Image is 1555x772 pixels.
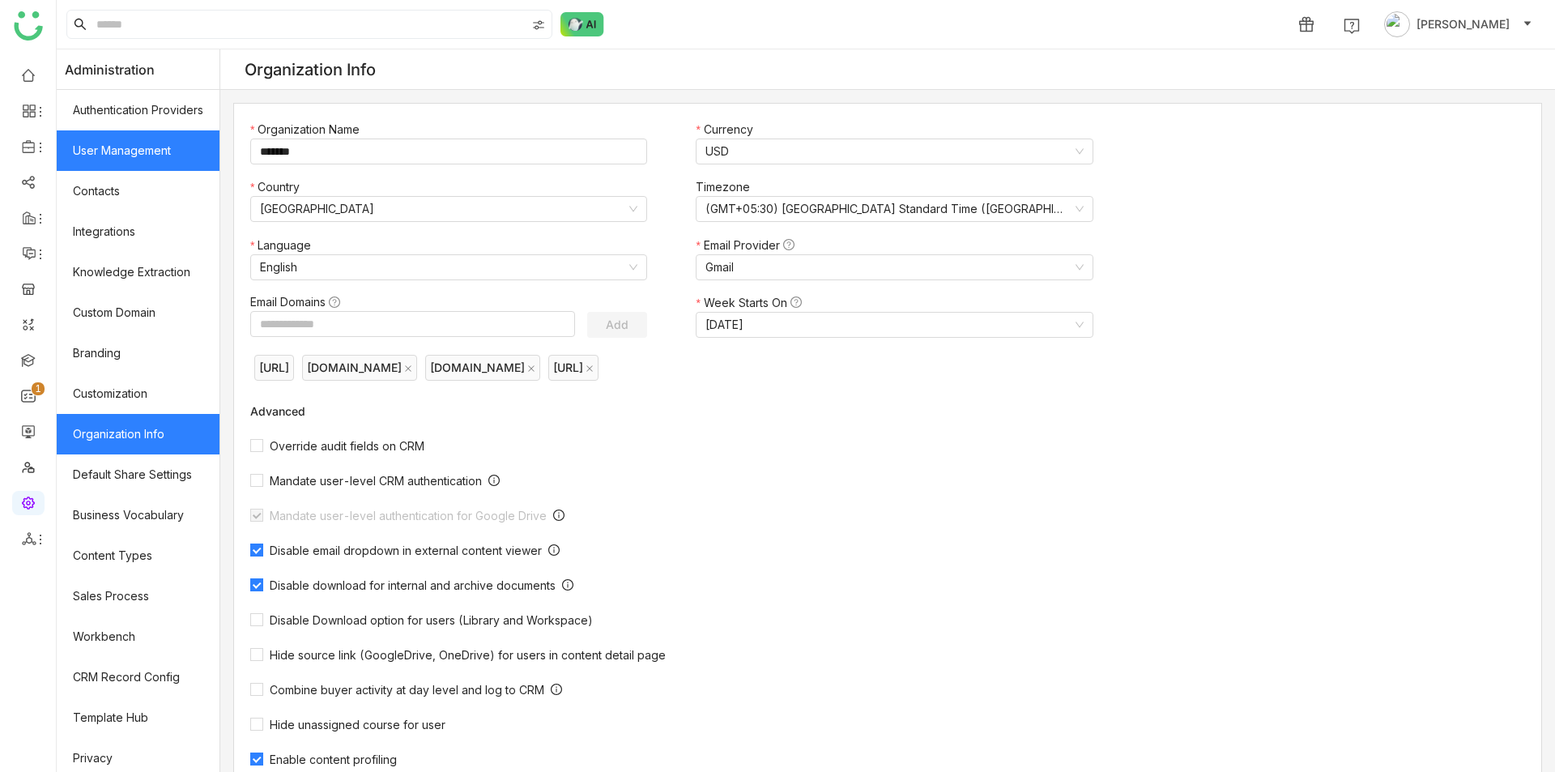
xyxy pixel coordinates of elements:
[263,439,431,453] span: Override audit fields on CRM
[250,293,348,311] label: Email Domains
[705,139,1083,164] nz-select-item: USD
[254,355,294,381] nz-tag: [URL]
[263,578,562,592] span: Disable download for internal and archive documents
[1344,18,1360,34] img: help.svg
[705,197,1083,221] nz-select-item: (GMT+05:30) India Standard Time (Asia/Kolkata)
[263,648,672,662] span: Hide source link (GoogleDrive, OneDrive) for users in content detail page
[57,252,219,292] a: Knowledge Extraction
[263,544,548,557] span: Disable email dropdown in external content viewer
[57,535,219,576] a: Content Types
[260,197,637,221] nz-select-item: United States
[1417,15,1510,33] span: [PERSON_NAME]
[263,718,452,731] span: Hide unassigned course for user
[260,255,637,279] nz-select-item: English
[263,613,599,627] span: Disable Download option for users (Library and Workspace)
[35,381,41,397] p: 1
[57,414,219,454] a: Organization Info
[263,683,551,697] span: Combine buyer activity at day level and log to CRM
[532,19,545,32] img: search-type.svg
[705,255,1083,279] nz-select-item: Gmail
[696,294,809,312] label: Week Starts On
[57,697,219,738] a: Template Hub
[57,90,219,130] a: Authentication Providers
[57,616,219,657] a: Workbench
[1381,11,1536,37] button: [PERSON_NAME]
[705,313,1083,337] nz-select-item: Monday
[250,121,368,139] label: Organization Name
[302,355,417,381] nz-tag: [DOMAIN_NAME]
[425,355,540,381] nz-tag: [DOMAIN_NAME]
[696,237,802,254] label: Email Provider
[14,11,43,41] img: logo
[57,333,219,373] a: Branding
[587,312,647,338] button: Add
[57,211,219,252] a: Integrations
[32,382,45,395] nz-badge-sup: 1
[57,171,219,211] a: Contacts
[57,373,219,414] a: Customization
[548,355,599,381] nz-tag: [URL]
[263,509,553,522] span: Mandate user-level authentication for Google Drive
[696,121,760,139] label: Currency
[696,178,758,196] label: Timezone
[245,60,376,79] div: Organization Info
[65,49,155,90] span: Administration
[1384,11,1410,37] img: avatar
[250,404,1133,418] div: Advanced
[263,474,488,488] span: Mandate user-level CRM authentication
[263,753,403,766] span: Enable content profiling
[250,178,308,196] label: Country
[57,576,219,616] a: Sales Process
[57,292,219,333] a: Custom Domain
[57,495,219,535] a: Business Vocabulary
[250,237,319,254] label: Language
[560,12,604,36] img: ask-buddy-normal.svg
[57,130,219,171] a: User Management
[57,454,219,495] a: Default Share Settings
[57,657,219,697] a: CRM Record Config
